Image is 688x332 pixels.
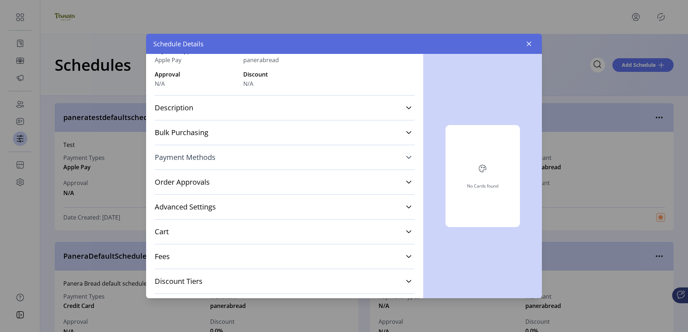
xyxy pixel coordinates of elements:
[155,79,165,88] span: N/A
[467,183,498,189] div: No Cards found
[155,129,208,136] span: Bulk Purchasing
[155,104,193,111] span: Description
[155,154,216,161] span: Payment Methods
[155,56,237,64] span: Apple Pay
[155,228,169,235] span: Cart
[155,273,415,289] a: Discount Tiers
[243,70,326,79] label: Discount
[153,39,204,49] span: Schedule Details
[155,278,203,285] span: Discount Tiers
[155,203,216,211] span: Advanced Settings
[243,56,279,64] span: panerabread
[155,249,415,264] a: Fees
[155,179,210,186] span: Order Approvals
[155,224,415,240] a: Cart
[155,199,415,215] a: Advanced Settings
[155,100,415,116] a: Description
[155,174,415,190] a: Order Approvals
[243,79,253,88] span: N/A
[155,70,237,79] label: Approval
[155,149,415,165] a: Payment Methods
[155,253,170,260] span: Fees
[155,125,415,140] a: Bulk Purchasing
